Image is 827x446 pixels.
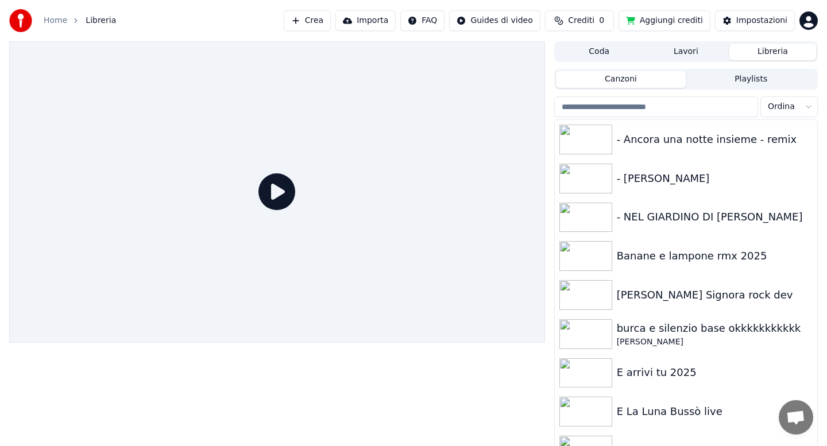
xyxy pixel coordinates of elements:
[44,15,116,26] nav: breadcrumb
[9,9,32,32] img: youka
[736,15,787,26] div: Impostazioni
[545,10,614,31] button: Crediti0
[556,71,686,88] button: Canzoni
[617,364,813,381] div: E arrivi tu 2025
[599,15,604,26] span: 0
[44,15,67,26] a: Home
[619,10,710,31] button: Aggiungi crediti
[617,287,813,303] div: [PERSON_NAME] Signora rock dev
[779,400,813,435] div: Aprire la chat
[729,44,816,60] button: Libreria
[556,44,643,60] button: Coda
[715,10,795,31] button: Impostazioni
[335,10,396,31] button: Importa
[617,404,813,420] div: E La Luna Bussò live
[617,336,813,348] div: [PERSON_NAME]
[400,10,445,31] button: FAQ
[284,10,331,31] button: Crea
[86,15,116,26] span: Libreria
[617,320,813,336] div: burca e silenzio base okkkkkkkkkkk
[617,170,813,187] div: - [PERSON_NAME]
[686,71,816,88] button: Playlists
[768,101,795,113] span: Ordina
[449,10,540,31] button: Guides di video
[617,209,813,225] div: - NEL GIARDINO DI [PERSON_NAME]
[617,131,813,148] div: - Ancora una notte insieme - remix
[568,15,594,26] span: Crediti
[643,44,729,60] button: Lavori
[617,248,813,264] div: Banane e lampone rmx 2025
